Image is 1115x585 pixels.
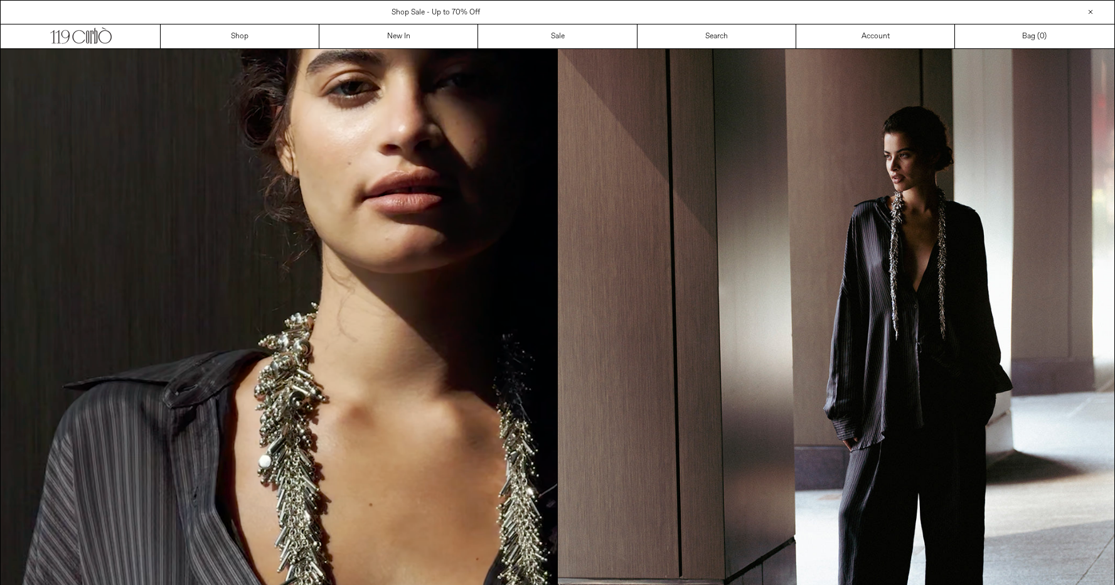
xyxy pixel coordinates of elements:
[319,24,478,48] a: New In
[1040,31,1044,41] span: 0
[955,24,1114,48] a: Bag ()
[392,8,480,18] a: Shop Sale - Up to 70% Off
[161,24,319,48] a: Shop
[638,24,796,48] a: Search
[796,24,955,48] a: Account
[1040,31,1047,42] span: )
[478,24,637,48] a: Sale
